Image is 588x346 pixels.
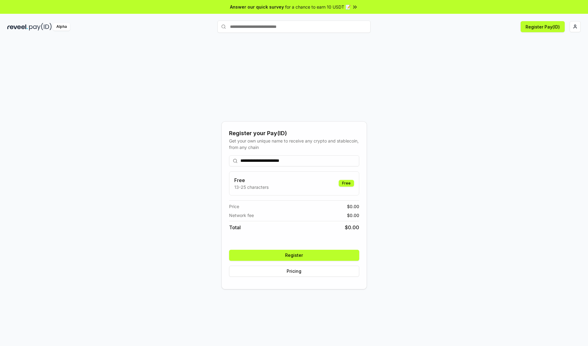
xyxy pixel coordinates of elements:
[229,212,254,219] span: Network fee
[7,23,28,31] img: reveel_dark
[229,138,359,150] div: Get your own unique name to receive any crypto and stablecoin, from any chain
[339,180,354,187] div: Free
[234,177,269,184] h3: Free
[285,4,351,10] span: for a chance to earn 10 USDT 📝
[229,129,359,138] div: Register your Pay(ID)
[229,266,359,277] button: Pricing
[234,184,269,190] p: 13-25 characters
[29,23,52,31] img: pay_id
[521,21,565,32] button: Register Pay(ID)
[229,203,239,210] span: Price
[229,250,359,261] button: Register
[230,4,284,10] span: Answer our quick survey
[229,224,241,231] span: Total
[53,23,70,31] div: Alpha
[347,212,359,219] span: $ 0.00
[345,224,359,231] span: $ 0.00
[347,203,359,210] span: $ 0.00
